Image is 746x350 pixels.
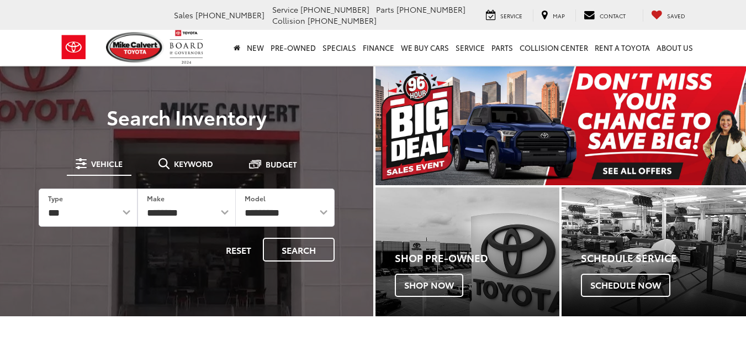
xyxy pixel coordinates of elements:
a: New [244,30,267,65]
h3: Search Inventory [23,106,350,128]
span: [PHONE_NUMBER] [300,4,369,15]
span: [PHONE_NUMBER] [195,9,264,20]
a: Contact [575,9,634,22]
h4: Schedule Service [581,253,746,264]
span: Saved [667,12,685,20]
label: Type [48,194,63,203]
a: Pre-Owned [267,30,319,65]
span: Map [553,12,565,20]
span: Contact [600,12,626,20]
label: Model [245,194,266,203]
a: Parts [488,30,516,65]
span: Keyword [174,160,213,168]
a: Service [452,30,488,65]
span: Shop Now [395,274,463,297]
a: Finance [359,30,398,65]
span: Budget [266,160,297,168]
a: Specials [319,30,359,65]
a: Service [478,9,531,22]
span: Parts [376,4,394,15]
a: Shop Pre-Owned Shop Now [375,187,560,317]
label: Make [147,194,165,203]
div: Toyota [375,187,560,317]
h4: Shop Pre-Owned [395,253,560,264]
img: Toyota [53,29,94,65]
button: Reset [216,238,261,262]
span: Service [272,4,298,15]
a: Collision Center [516,30,591,65]
span: [PHONE_NUMBER] [396,4,465,15]
a: Schedule Service Schedule Now [562,187,746,317]
div: Toyota [562,187,746,317]
span: Sales [174,9,193,20]
a: Home [230,30,244,65]
a: WE BUY CARS [398,30,452,65]
a: My Saved Vehicles [643,9,694,22]
a: About Us [653,30,696,65]
a: Rent a Toyota [591,30,653,65]
img: Mike Calvert Toyota [106,32,165,62]
span: Service [500,12,522,20]
a: Map [533,9,573,22]
span: [PHONE_NUMBER] [308,15,377,26]
span: Vehicle [91,160,123,168]
button: Search [263,238,335,262]
span: Schedule Now [581,274,670,297]
span: Collision [272,15,305,26]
